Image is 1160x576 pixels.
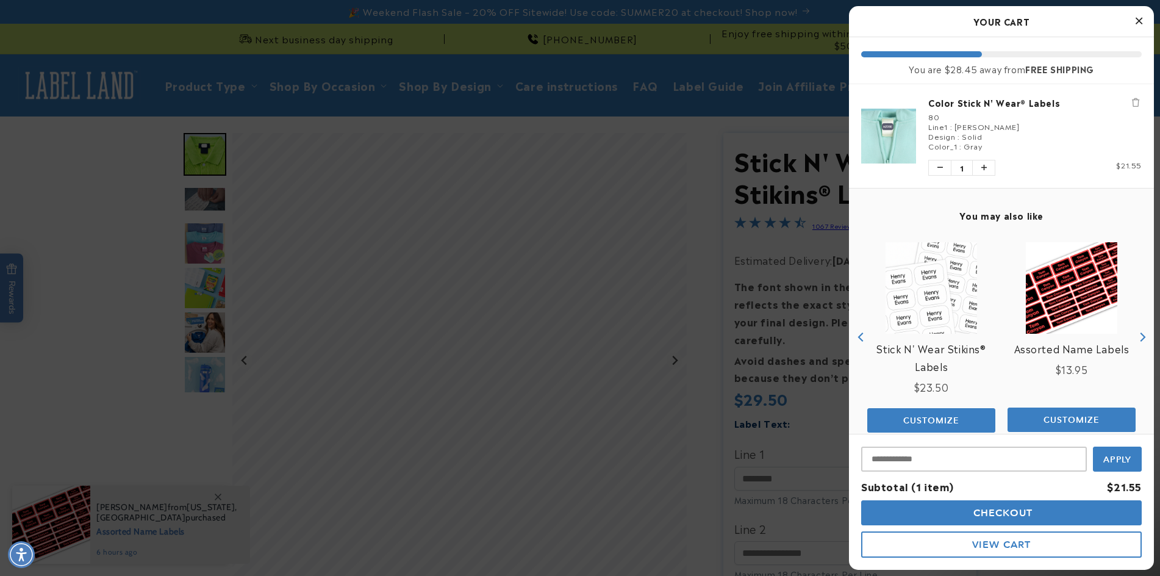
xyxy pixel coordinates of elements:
[951,160,973,175] span: 1
[914,380,949,394] span: $23.50
[861,479,953,494] span: Subtotal (1 item)
[861,12,1142,31] h2: Your Cart
[10,34,163,57] button: Can these labels be used on uniforms?
[964,140,982,151] span: Gray
[1056,362,1088,376] span: $13.95
[1008,408,1136,432] button: Add the product, Assorted Name Labels to Cart
[861,210,1142,221] h4: You may also like
[958,131,960,142] span: :
[1103,454,1132,465] span: Apply
[852,328,870,346] button: Previous
[1116,159,1142,170] span: $21.55
[1107,478,1142,495] div: $21.55
[959,140,962,151] span: :
[1025,62,1094,75] b: FREE SHIPPING
[903,415,959,426] span: Customize
[867,408,995,433] button: Add the product, Stick N' Wear Stikins® Labels to Cart
[928,112,1142,121] div: 80
[962,131,982,142] span: Solid
[861,63,1142,74] div: You are $28.45 away from
[928,96,1142,109] a: Color Stick N' Wear® Labels
[929,160,951,175] button: Decrease quantity of Color Stick N' Wear® Labels
[928,121,948,132] span: Line1
[886,242,977,334] img: View Stick N' Wear Stikins® Labels
[1093,447,1142,472] button: Apply
[1014,340,1130,358] a: View Assorted Name Labels
[1001,230,1142,444] div: product
[1044,414,1100,425] span: Customize
[1130,96,1142,109] button: Remove Color Stick N' Wear® Labels
[861,84,1142,188] li: product
[215,41,244,45] button: Close conversation starters
[861,447,1087,472] input: Input Discount
[861,109,916,164] img: Color Stick N' Wear® Labels - Label Land
[8,541,35,568] div: Accessibility Menu
[928,140,957,151] span: Color_1
[970,507,1033,519] span: Checkout
[1130,12,1148,31] button: Close Cart
[1026,242,1117,334] img: Assorted Name Labels - Label Land
[41,68,163,92] button: Do these labels need ironing?
[861,230,1001,444] div: product
[10,16,179,31] textarea: Type your message here
[861,500,1142,525] button: Checkout
[954,121,1020,132] span: [PERSON_NAME]
[973,160,995,175] button: Increase quantity of Color Stick N' Wear® Labels
[867,340,995,375] a: View Stick N' Wear Stikins® Labels
[950,121,953,132] span: :
[928,131,956,142] span: Design
[861,531,1142,558] button: View Cart
[1133,328,1151,346] button: Next
[972,539,1031,550] span: View Cart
